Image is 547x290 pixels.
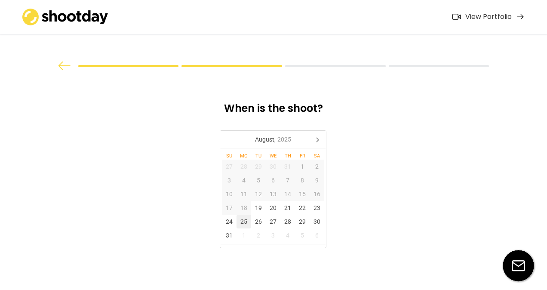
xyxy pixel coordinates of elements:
[237,187,251,201] div: 11
[465,12,512,22] div: View Portfolio
[310,201,324,215] div: 23
[280,173,295,187] div: 7
[251,215,266,228] div: 26
[222,187,237,201] div: 10
[277,136,291,142] i: 2025
[237,201,251,215] div: 18
[280,201,295,215] div: 21
[157,102,390,122] div: When is the shoot?
[222,201,237,215] div: 17
[251,154,266,158] div: Tu
[295,215,310,228] div: 29
[280,187,295,201] div: 14
[266,154,280,158] div: We
[251,187,266,201] div: 12
[237,154,251,158] div: Mo
[310,215,324,228] div: 30
[280,215,295,228] div: 28
[266,215,280,228] div: 27
[222,173,237,187] div: 3
[295,160,310,173] div: 1
[222,215,237,228] div: 24
[295,201,310,215] div: 22
[237,173,251,187] div: 4
[310,154,324,158] div: Sa
[251,173,266,187] div: 5
[295,187,310,201] div: 15
[58,62,71,70] img: arrow%20back.svg
[251,201,266,215] div: 19
[280,160,295,173] div: 31
[222,154,237,158] div: Su
[310,173,324,187] div: 9
[310,228,324,242] div: 6
[222,228,237,242] div: 31
[237,160,251,173] div: 28
[222,160,237,173] div: 27
[266,173,280,187] div: 6
[280,228,295,242] div: 4
[237,228,251,242] div: 1
[503,250,534,281] img: email-icon%20%281%29.svg
[251,160,266,173] div: 29
[295,228,310,242] div: 5
[22,9,108,25] img: shootday_logo.png
[266,187,280,201] div: 13
[452,14,461,20] img: Icon%20feather-video%402x.png
[266,228,280,242] div: 3
[237,215,251,228] div: 25
[295,173,310,187] div: 8
[252,133,295,146] div: August,
[310,160,324,173] div: 2
[310,187,324,201] div: 16
[266,201,280,215] div: 20
[280,154,295,158] div: Th
[251,228,266,242] div: 2
[266,160,280,173] div: 30
[295,154,310,158] div: Fr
